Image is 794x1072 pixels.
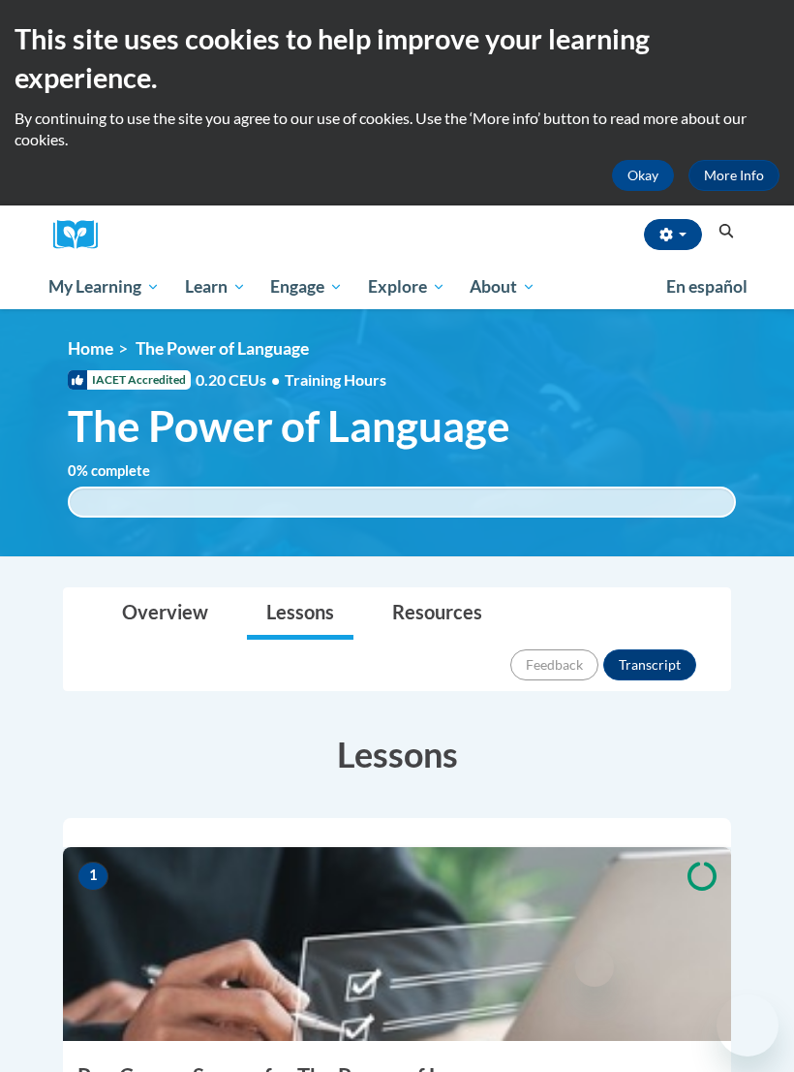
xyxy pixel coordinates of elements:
span: Training Hours [285,370,386,389]
span: My Learning [48,275,160,299]
span: 0 [68,462,76,479]
p: By continuing to use the site you agree to our use of cookies. Use the ‘More info’ button to read... [15,108,779,150]
a: Explore [355,265,458,309]
span: The Power of Language [136,338,309,359]
span: Learn [185,275,246,299]
img: Course Image [63,847,731,1041]
a: Resources [373,588,502,640]
span: About [470,275,535,299]
a: More Info [688,160,779,191]
div: Main menu [34,265,760,309]
h2: This site uses cookies to help improve your learning experience. [15,19,779,98]
a: Lessons [247,588,353,640]
a: My Learning [36,265,172,309]
img: Logo brand [53,220,111,250]
span: IACET Accredited [68,370,191,390]
a: Overview [103,588,228,640]
a: Learn [172,265,259,309]
button: Okay [612,160,674,191]
button: Search [712,220,741,243]
button: Feedback [510,649,598,680]
a: Cox Campus [53,220,111,250]
button: Account Settings [644,219,702,250]
a: About [458,265,549,309]
label: % complete [68,460,179,482]
a: En español [654,267,760,307]
span: Engage [270,275,343,299]
span: Explore [368,275,445,299]
span: En español [666,276,748,297]
h3: Lessons [63,730,731,778]
span: 0.20 CEUs [196,369,285,391]
a: Home [68,338,113,359]
iframe: Close message [575,948,614,987]
button: Transcript [603,649,696,680]
span: 1 [77,862,108,891]
span: The Power of Language [68,400,510,452]
iframe: Button to launch messaging window [717,994,779,1056]
a: Engage [258,265,355,309]
span: • [271,370,280,389]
